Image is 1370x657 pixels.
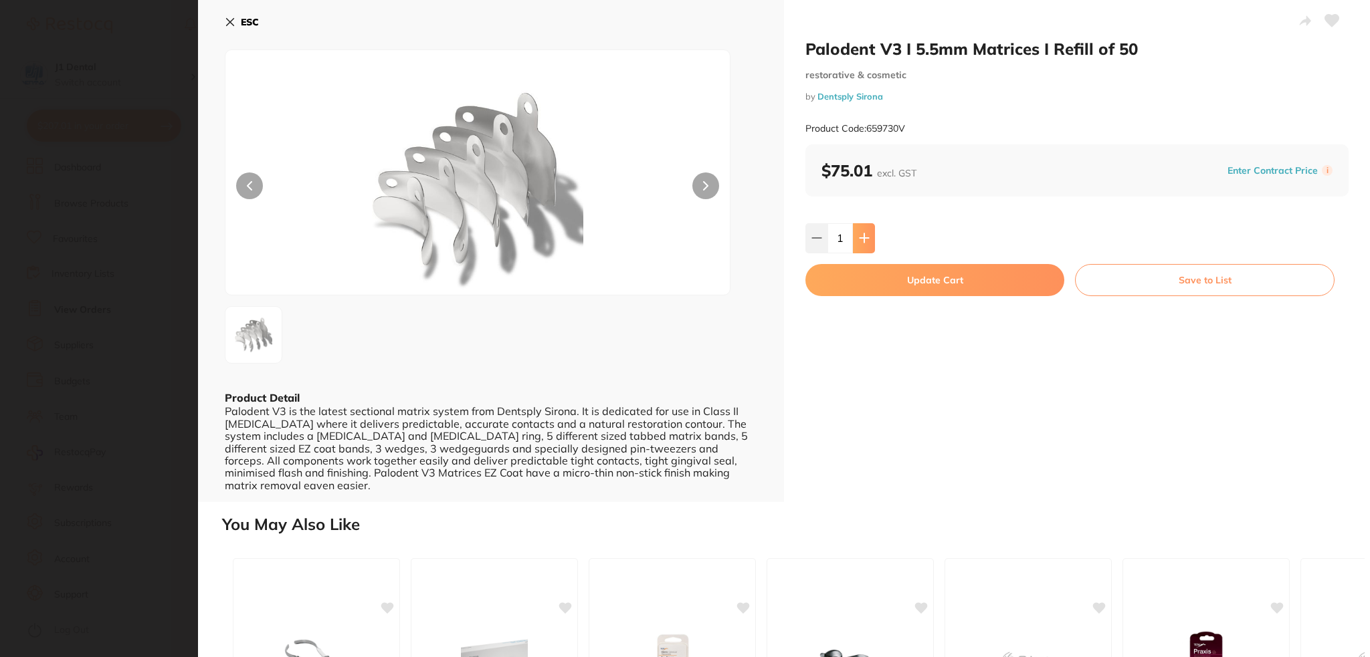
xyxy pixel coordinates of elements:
small: Product Code: 659730V [805,123,905,134]
b: ESC [241,16,259,28]
b: $75.01 [821,160,916,180]
div: Palodent V3 is the latest sectional matrix system from Dentsply Sirona. It is dedicated for use i... [225,405,757,491]
a: Dentsply Sirona [817,91,883,102]
button: Save to List [1075,264,1335,296]
b: Product Detail [225,391,300,404]
button: ESC [225,11,259,33]
img: cGc [229,311,278,359]
button: Enter Contract Price [1224,164,1322,177]
h2: Palodent V3 I 5.5mm Matrices I Refill of 50 [805,39,1349,59]
span: excl. GST [877,167,916,179]
h2: You May Also Like [222,515,1365,534]
button: Update Cart [805,264,1064,296]
img: cGc [326,84,629,295]
small: restorative & cosmetic [805,70,1349,81]
label: i [1322,165,1333,176]
small: by [805,92,1349,102]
